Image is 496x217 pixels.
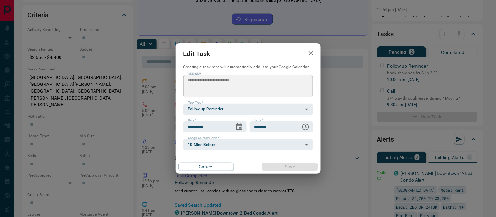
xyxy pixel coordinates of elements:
[183,104,313,115] div: Follow up Reminder
[188,118,196,123] label: Date
[183,139,313,150] div: 10 Mins Before
[233,120,246,133] button: Choose date, selected date is Sep 13, 2025
[176,43,218,64] h2: Edit Task
[299,120,312,133] button: Choose time, selected time is 8:20 AM
[188,72,201,76] label: Task Note
[178,163,234,171] button: Cancel
[188,136,219,140] label: Google Calendar Alert
[183,64,313,70] p: Creating a task here will automatically add it to your Google Calendar.
[254,118,263,123] label: Time
[188,101,203,105] label: Task Type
